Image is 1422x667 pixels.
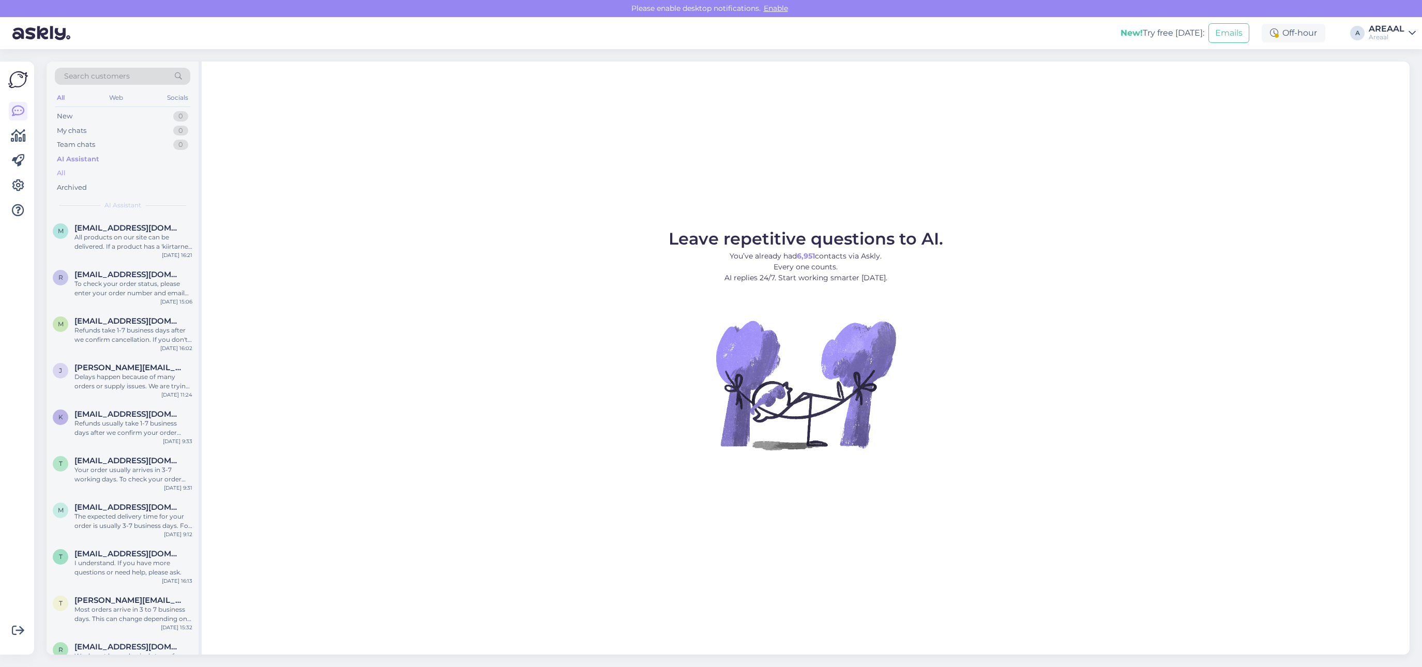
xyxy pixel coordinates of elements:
div: [DATE] 15:06 [160,298,192,306]
span: t_plutus@hotmail.com [74,549,182,558]
img: Askly Logo [8,70,28,89]
div: Most orders arrive in 3 to 7 business days. This can change depending on the product and where yo... [74,605,192,624]
div: 0 [173,140,188,150]
span: m [58,227,64,235]
div: To check your order status, please enter your order number and email on one of these links: - [UR... [74,279,192,298]
div: Try free [DATE]: [1121,27,1204,39]
span: kozatsjok2007@gmail.com [74,410,182,419]
span: Search customers [64,71,130,82]
span: t [59,599,63,607]
b: New! [1121,28,1143,38]
span: r [58,646,63,654]
span: m [58,320,64,328]
div: My chats [57,126,86,136]
div: AI Assistant [57,154,99,164]
div: Delays happen because of many orders or supply issues. We are trying hard to send your order soon... [74,372,192,391]
button: Emails [1208,23,1249,43]
img: No Chat active [713,292,899,478]
span: rakkojohannes@gmail.com [74,642,182,651]
div: [DATE] 9:12 [164,530,192,538]
span: janis.lember@mail.ee [74,363,182,372]
span: t [59,553,63,560]
div: [DATE] 16:13 [162,577,192,585]
div: Web [107,91,125,104]
div: [DATE] 9:31 [164,484,192,492]
div: AREAAL [1369,25,1404,33]
span: m [58,506,64,514]
div: A [1350,26,1365,40]
span: Leave repetitive questions to AI. [669,229,943,249]
span: tiit.nurklik@gmail.com [74,456,182,465]
span: m.antonov77@gmail.com [74,503,182,512]
div: Areaal [1369,33,1404,41]
div: Off-hour [1262,24,1325,42]
div: [DATE] 16:21 [162,251,192,259]
div: I understand. If you have more questions or need help, please ask. [74,558,192,577]
div: Your order usually arrives in 3-7 working days. To check your order status, please use your order... [74,465,192,484]
div: [DATE] 9:33 [163,437,192,445]
div: [DATE] 16:02 [160,344,192,352]
div: [DATE] 15:32 [161,624,192,631]
div: 0 [173,111,188,122]
span: ratkelite@gmail.com [74,270,182,279]
div: All [55,91,67,104]
div: The expected delivery time for your order is usually 3-7 business days. For more detailed informa... [74,512,192,530]
div: [DATE] 11:24 [161,391,192,399]
div: Socials [165,91,190,104]
span: AI Assistant [104,201,141,210]
a: AREAALAreaal [1369,25,1416,41]
div: 0 [173,126,188,136]
div: Archived [57,183,87,193]
div: Refunds take 1-7 business days after we confirm cancellation. If you don't get it by then, please... [74,326,192,344]
span: k [58,413,63,421]
span: t [59,460,63,467]
span: r [58,274,63,281]
div: Refunds usually take 1-7 business days after we confirm your order cancellation. If you don't get... [74,419,192,437]
div: All products on our site can be delivered. If a product has a 'kiirtarne' label, it will arrive i... [74,233,192,251]
span: mesevradaniil@gmail.com [74,316,182,326]
span: madis.lammergas@gmail.com [74,223,182,233]
div: All [57,168,66,178]
div: New [57,111,72,122]
span: Enable [761,4,791,13]
span: j [59,367,62,374]
span: tervo.sadilov@gmail.com [74,596,182,605]
p: You’ve already had contacts via Askly. Every one counts. AI replies 24/7. Start working smarter [... [669,251,943,283]
div: Team chats [57,140,95,150]
b: 6,951 [797,251,815,261]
